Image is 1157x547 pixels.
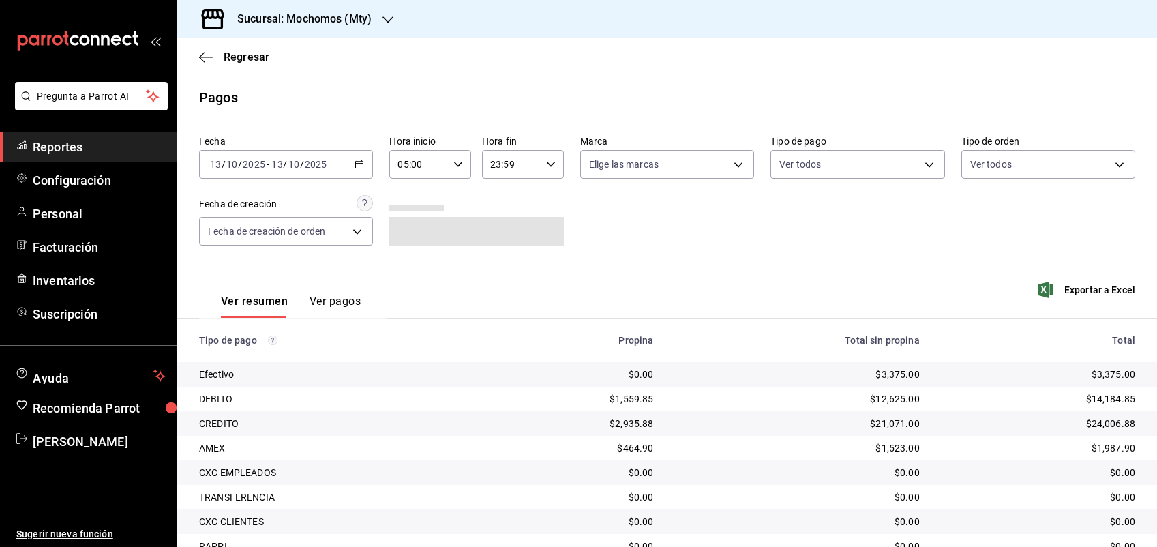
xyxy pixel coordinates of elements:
input: ---- [304,159,327,170]
div: $0.00 [942,466,1135,479]
div: $21,071.00 [676,417,920,430]
label: Tipo de pago [770,136,944,146]
span: Inventarios [33,271,166,290]
span: Recomienda Parrot [33,399,166,417]
span: Personal [33,205,166,223]
label: Fecha [199,136,373,146]
div: $1,559.85 [494,392,654,406]
label: Marca [580,136,754,146]
span: Ver todos [970,158,1012,171]
div: $464.90 [494,441,654,455]
span: Elige las marcas [589,158,659,171]
span: Configuración [33,171,166,190]
button: Regresar [199,49,269,65]
div: $1,987.90 [942,441,1135,455]
button: open_drawer_menu [150,35,161,46]
div: CXC EMPLEADOS [199,466,472,479]
div: $2,935.88 [494,417,654,430]
span: Reportes [33,138,166,156]
div: Propina [494,335,654,346]
span: / [238,159,242,170]
div: Fecha de creación [199,197,277,211]
div: Total sin propina [676,335,920,346]
button: Ver pagos [310,295,361,318]
div: $0.00 [494,515,654,529]
div: $0.00 [494,490,654,504]
div: $1,523.00 [676,441,920,455]
span: Ayuda [33,368,148,384]
span: Suscripción [33,305,166,323]
div: $3,375.00 [942,368,1135,381]
div: $24,006.88 [942,417,1135,430]
div: $3,375.00 [676,368,920,381]
div: Total [942,335,1135,346]
label: Tipo de orden [961,136,1135,146]
input: -- [271,159,283,170]
div: $0.00 [942,515,1135,529]
span: Ver todos [779,158,821,171]
label: Hora fin [482,136,564,146]
span: Facturación [33,238,166,256]
a: Pregunta a Parrot AI [10,99,168,113]
span: - [267,159,269,170]
span: Pregunta a Parrot AI [37,89,147,104]
div: $12,625.00 [676,392,920,406]
input: ---- [242,159,265,170]
span: Fecha de creación de orden [208,224,325,238]
label: Hora inicio [389,136,471,146]
div: CREDITO [199,417,472,430]
input: -- [226,159,238,170]
div: navigation tabs [221,295,361,318]
span: Regresar [224,49,269,65]
span: / [222,159,226,170]
span: [PERSON_NAME] [33,432,166,451]
div: DEBITO [199,392,472,406]
div: AMEX [199,441,472,455]
div: $0.00 [676,466,920,479]
button: Ver resumen [221,295,288,318]
div: $14,184.85 [942,392,1135,406]
div: $0.00 [676,490,920,504]
span: / [300,159,304,170]
button: Exportar a Excel [1041,282,1135,298]
div: $0.00 [942,490,1135,504]
button: Pregunta a Parrot AI [15,82,168,110]
div: Efectivo [199,368,472,381]
span: / [283,159,287,170]
div: Tipo de pago [199,335,472,346]
h3: Sucursal: Mochomos (Mty) [226,11,372,27]
div: Pagos [199,87,238,108]
div: CXC CLIENTES [199,515,472,529]
svg: Los pagos realizados con Pay y otras terminales son montos brutos. [268,336,277,345]
div: $0.00 [494,368,654,381]
span: Sugerir nueva función [16,527,166,542]
div: $0.00 [494,466,654,479]
div: TRANSFERENCIA [199,490,472,504]
input: -- [209,159,222,170]
input: -- [288,159,300,170]
div: $0.00 [676,515,920,529]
